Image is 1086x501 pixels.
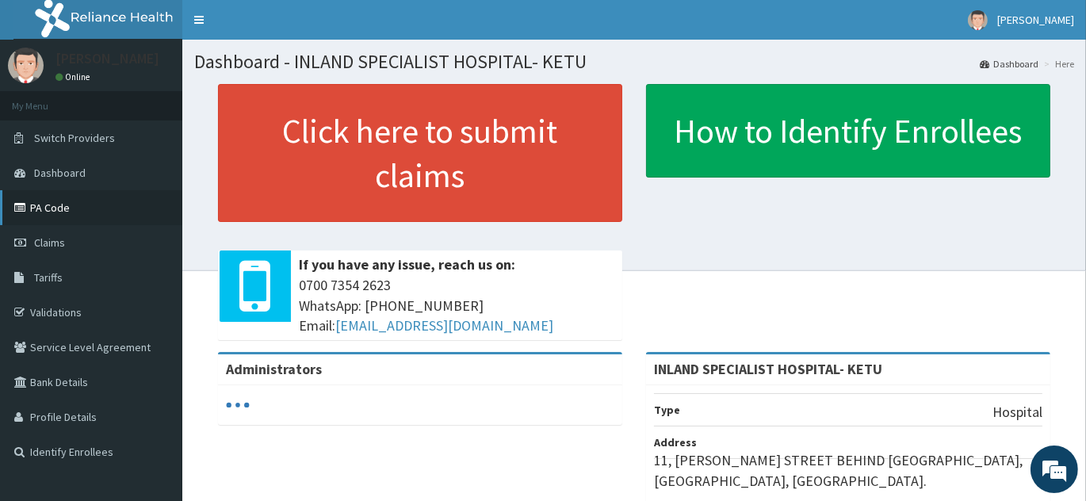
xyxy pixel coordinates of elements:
span: Claims [34,235,65,250]
a: How to Identify Enrollees [646,84,1050,178]
b: Administrators [226,360,322,378]
p: Hospital [992,402,1042,423]
a: [EMAIL_ADDRESS][DOMAIN_NAME] [335,316,553,335]
p: 11, [PERSON_NAME] STREET BEHIND [GEOGRAPHIC_DATA], [GEOGRAPHIC_DATA], [GEOGRAPHIC_DATA]. [654,450,1042,491]
p: [PERSON_NAME] [55,52,159,66]
span: [PERSON_NAME] [997,13,1074,27]
a: Click here to submit claims [218,84,622,222]
a: Online [55,71,94,82]
b: Type [654,403,680,417]
strong: INLAND SPECIALIST HOSPITAL- KETU [654,360,882,378]
svg: audio-loading [226,393,250,417]
img: User Image [968,10,988,30]
b: If you have any issue, reach us on: [299,255,515,273]
span: Dashboard [34,166,86,180]
h1: Dashboard - INLAND SPECIALIST HOSPITAL- KETU [194,52,1074,72]
b: Address [654,435,697,449]
li: Here [1040,57,1074,71]
span: Switch Providers [34,131,115,145]
a: Dashboard [980,57,1038,71]
span: Tariffs [34,270,63,285]
img: User Image [8,48,44,83]
span: 0700 7354 2623 WhatsApp: [PHONE_NUMBER] Email: [299,275,614,336]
